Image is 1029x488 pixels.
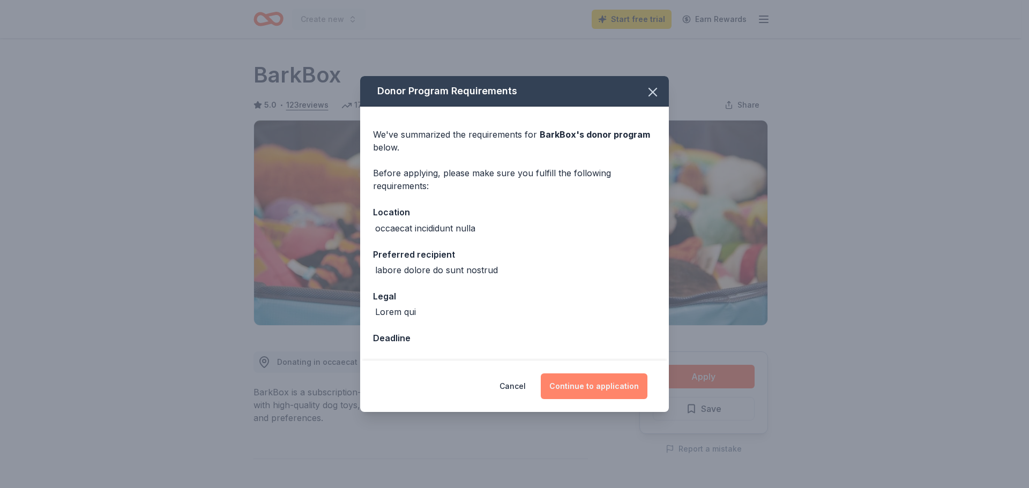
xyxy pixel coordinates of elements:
button: Cancel [499,373,526,399]
div: Location [373,205,656,219]
div: Legal [373,289,656,303]
div: Before applying, please make sure you fulfill the following requirements: [373,167,656,192]
span: BarkBox 's donor program [540,129,650,140]
button: Continue to application [541,373,647,399]
div: occaecat incididunt nulla [375,222,475,235]
div: Lorem qui [375,305,416,318]
div: We've summarized the requirements for below. [373,128,656,154]
div: Deadline [373,331,656,345]
div: labore dolore do sunt nostrud [375,264,498,276]
div: Preferred recipient [373,247,656,261]
div: Donor Program Requirements [360,76,669,107]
